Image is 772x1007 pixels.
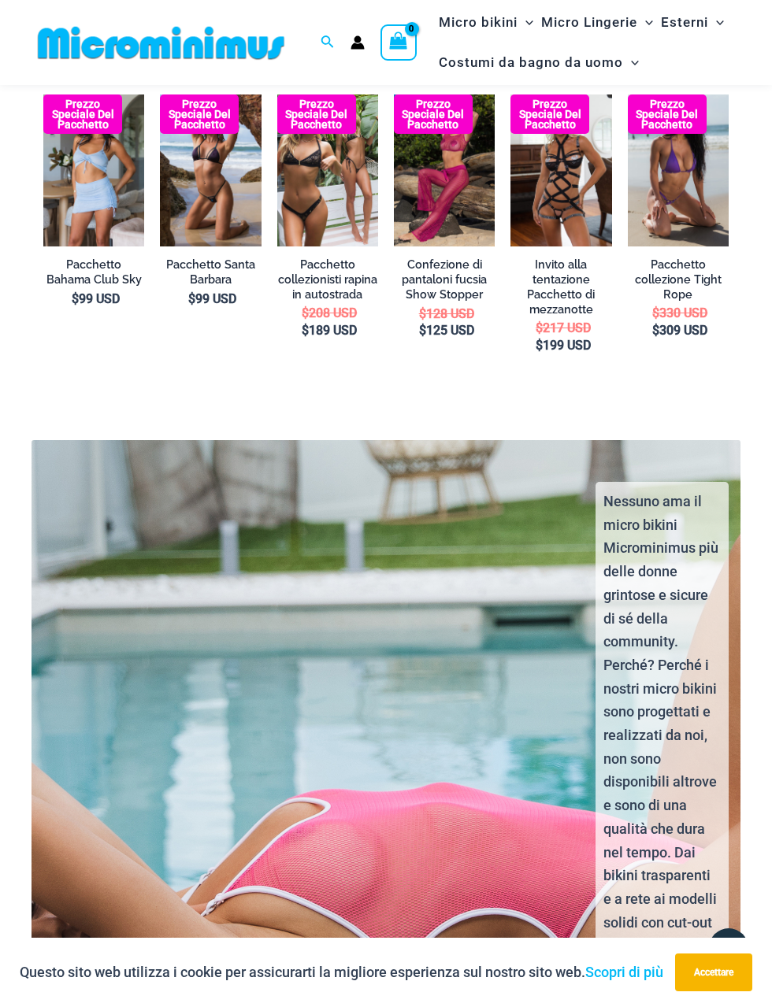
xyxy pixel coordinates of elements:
[510,257,611,317] a: Invito alla tentazione Pacchetto di mezzanotte
[536,320,543,335] font: $
[675,953,752,991] button: Accettare
[419,323,426,338] font: $
[543,338,591,353] font: 199 USD
[277,94,378,246] a: Pacchetto di raccolta Highway Robbery Black Gold 823 Costume intero Monokini 11Highway Robbery Bl...
[43,94,144,246] a: Bahama Club Sky 9170 Crop Top 5404 Gonna 01 Bahama Club Sky 9170 Crop Top 5404 Gonna 06Bahama Clu...
[277,257,378,302] a: Pacchetto collezionisti rapina in autostrada
[160,94,261,246] img: Santa Barbara Viola Turchese 305 Top 4118 Bottom 09v2
[510,94,611,246] img: Invito alla tentazione Midnight 1037 Reggiseno 6037 Perizoma 1954 Body 02
[321,33,335,53] a: Collegamento all'icona di ricerca
[435,2,537,43] a: Micro bikiniAttiva/disattiva menuAttiva/disattiva menu
[277,94,378,246] img: Pacchetto di raccolta
[652,305,659,320] font: $
[160,94,261,246] a: Santa Barbara Viola Turchese 305 Top 4118 Bottom 09v2 Santa Barbara Viola Turchese 305 Top 4118 B...
[652,323,659,338] font: $
[628,94,729,246] img: Tight Rope Grape 319 Tri Top 4212 Micro Bottom 01
[519,98,581,131] font: Prezzo speciale del pacchetto
[518,2,533,43] span: Attiva/disattiva menu
[694,967,733,978] font: Accettare
[160,257,261,287] a: Pacchetto Santa Barbara
[426,306,474,321] font: 128 USD
[419,306,426,321] font: $
[302,323,309,338] font: $
[439,14,518,30] font: Micro bikini
[43,257,144,287] a: Pacchetto Bahama Club Sky
[402,257,487,300] font: Confezione di pantaloni fucsia Show Stopper
[657,2,728,43] a: EsterniAttiva/disattiva menuAttiva/disattiva menu
[435,43,643,83] a: Costumi da bagno da uomoAttiva/disattiva menuAttiva/disattiva menu
[623,43,639,83] span: Attiva/disattiva menu
[195,291,236,306] font: 99 USD
[79,291,120,306] font: 99 USD
[380,24,417,61] a: Visualizza carrello, vuoto
[439,54,623,70] font: Costumi da bagno da uomo
[636,98,698,131] font: Prezzo speciale del pacchetto
[426,323,474,338] font: 125 USD
[188,291,195,306] font: $
[20,964,585,980] font: Questo sito web utilizza i cookie per assicurarti la migliore esperienza sul nostro sito web.
[661,14,708,30] font: Esterni
[536,338,543,353] font: $
[394,94,495,246] img: Top 5007 Show Stopper Fuchsia 366 Pantaloni 05v2
[52,98,114,131] font: Prezzo speciale del pacchetto
[585,964,663,980] a: Scopri di più
[628,257,729,302] a: Pacchetto collezione Tight Rope
[285,98,347,131] font: Prezzo speciale del pacchetto
[302,305,309,320] font: $
[169,98,231,131] font: Prezzo speciale del pacchetto
[527,257,595,315] font: Invito alla tentazione Pacchetto di mezzanotte
[628,94,729,246] a: Tight Rope Grape 319 Tri Top 4212 Micro Bottom 01 Tight Rope Turquoise 319 Tri Top 4228 Perizoma ...
[72,291,79,306] font: $
[637,2,653,43] span: Attiva/disattiva menu
[541,14,637,30] font: Micro Lingerie
[309,305,357,320] font: 208 USD
[309,323,357,338] font: 189 USD
[708,2,724,43] span: Attiva/disattiva menu
[402,98,464,131] font: Prezzo speciale del pacchetto
[394,94,495,246] a: Top 5007 Show Stopper Fuchsia 366 Pantaloni 05v2 Top Show Stopper Fuchsia 366 5007 pantaloni 04To...
[32,25,291,61] img: LOGO MM SHOP PIATTO
[46,257,142,286] font: Pacchetto Bahama Club Sky
[659,305,707,320] font: 330 USD
[635,257,722,300] font: Pacchetto collezione Tight Rope
[278,257,377,300] font: Pacchetto collezionisti rapina in autostrada
[43,94,144,246] img: Bahama Club Sky 9170 Crop Top 5404 Gonna 01
[351,35,365,50] a: Collegamento all'icona dell'account
[659,323,707,338] font: 309 USD
[537,2,657,43] a: Micro LingerieAttiva/disattiva menuAttiva/disattiva menu
[166,257,255,286] font: Pacchetto Santa Barbara
[543,320,591,335] font: 217 USD
[394,257,495,302] a: Confezione di pantaloni fucsia Show Stopper
[510,94,611,246] a: Invito alla tentazione Midnight 1037 Reggiseno 6037 Perizoma 1954 Body 02 Invito alla tentazione ...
